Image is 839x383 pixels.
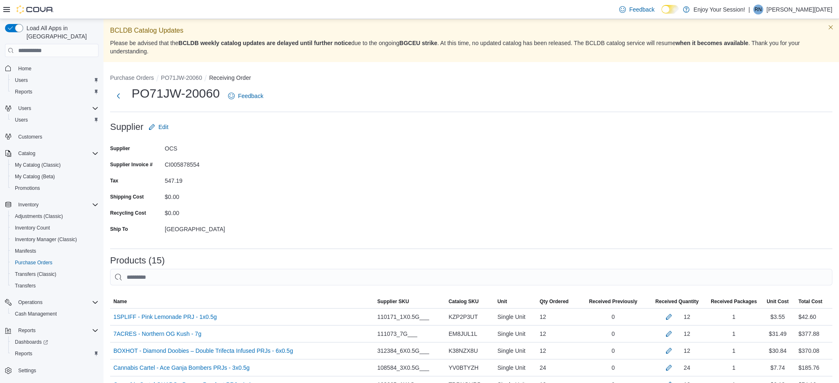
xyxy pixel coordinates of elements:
[165,190,276,200] div: $0.00
[15,132,99,142] span: Customers
[589,298,637,305] span: Received Previously
[494,359,536,376] div: Single Unit
[15,173,55,180] span: My Catalog (Beta)
[399,40,438,46] strong: BGCEU strike
[15,271,56,278] span: Transfers (Classic)
[661,5,679,14] input: Dark Mode
[374,295,445,308] button: Supplier SKU
[113,363,250,373] a: Cannabis Cartel - Ace Ganja Bombers PRJs - 3x0.5g
[18,150,35,157] span: Catalog
[15,103,99,113] span: Users
[655,298,699,305] span: Received Quantity
[15,63,99,73] span: Home
[707,309,760,325] div: 1
[165,158,276,168] div: CI005878554
[110,177,118,184] label: Tax
[8,211,102,222] button: Adjustments (Classic)
[110,295,374,308] button: Name
[707,359,760,376] div: 1
[12,223,99,233] span: Inventory Count
[15,117,28,123] span: Users
[12,337,99,347] span: Dashboards
[110,226,128,232] label: Ship To
[8,182,102,194] button: Promotions
[12,75,31,85] a: Users
[15,366,39,376] a: Settings
[15,311,57,317] span: Cash Management
[707,326,760,342] div: 1
[15,213,63,220] span: Adjustments (Classic)
[579,342,647,359] div: 0
[12,309,99,319] span: Cash Management
[12,211,66,221] a: Adjustments (Classic)
[449,298,479,305] span: Catalog SKU
[8,308,102,320] button: Cash Management
[616,1,658,18] a: Feedback
[449,329,477,339] span: EM8JUL1L
[449,312,478,322] span: KZP2P3UT
[159,123,168,131] span: Edit
[760,359,795,376] div: $7.74
[767,298,789,305] span: Unit Cost
[445,295,494,308] button: Catalog SKU
[753,5,763,14] div: Renee Noel
[12,246,99,256] span: Manifests
[760,342,795,359] div: $30.84
[579,359,647,376] div: 0
[15,132,46,142] a: Customers
[15,77,28,84] span: Users
[18,367,36,374] span: Settings
[165,142,276,152] div: OCS
[12,281,99,291] span: Transfers
[8,159,102,171] button: My Catalog (Classic)
[12,87,36,97] a: Reports
[755,5,762,14] span: RN
[12,269,60,279] a: Transfers (Classic)
[15,259,53,266] span: Purchase Orders
[132,85,220,102] h1: PO71JW-20060
[110,26,832,36] p: BCLDB Catalog Updates
[8,336,102,348] a: Dashboards
[178,40,351,46] strong: BCLDB weekly catalog updates are delayed until further notice
[12,211,99,221] span: Adjustments (Classic)
[145,119,172,135] button: Edit
[2,297,102,308] button: Operations
[798,329,820,339] div: $377.88
[540,298,569,305] span: Qty Ordered
[798,298,822,305] span: Total Cost
[110,161,153,168] label: Supplier Invoice #
[209,74,251,81] button: Receiving Order
[2,199,102,211] button: Inventory
[15,103,34,113] button: Users
[15,200,99,210] span: Inventory
[449,363,478,373] span: YV0BTYZH
[12,246,39,256] a: Manifests
[12,160,64,170] a: My Catalog (Classic)
[2,62,102,74] button: Home
[15,339,48,345] span: Dashboards
[12,75,99,85] span: Users
[8,114,102,126] button: Users
[15,225,50,231] span: Inventory Count
[110,210,146,216] label: Recycling Cost
[12,258,99,268] span: Purchase Orders
[113,298,127,305] span: Name
[110,122,144,132] h3: Supplier
[18,327,36,334] span: Reports
[15,200,42,210] button: Inventory
[15,248,36,254] span: Manifests
[579,326,647,342] div: 0
[12,172,58,182] a: My Catalog (Beta)
[8,171,102,182] button: My Catalog (Beta)
[238,92,263,100] span: Feedback
[110,88,127,104] button: Next
[15,148,38,158] button: Catalog
[767,5,832,14] p: [PERSON_NAME][DATE]
[18,105,31,112] span: Users
[165,174,276,184] div: 547.19
[110,74,154,81] button: Purchase Orders
[12,235,99,244] span: Inventory Manager (Classic)
[15,148,99,158] span: Catalog
[161,74,202,81] button: PO71JW-20060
